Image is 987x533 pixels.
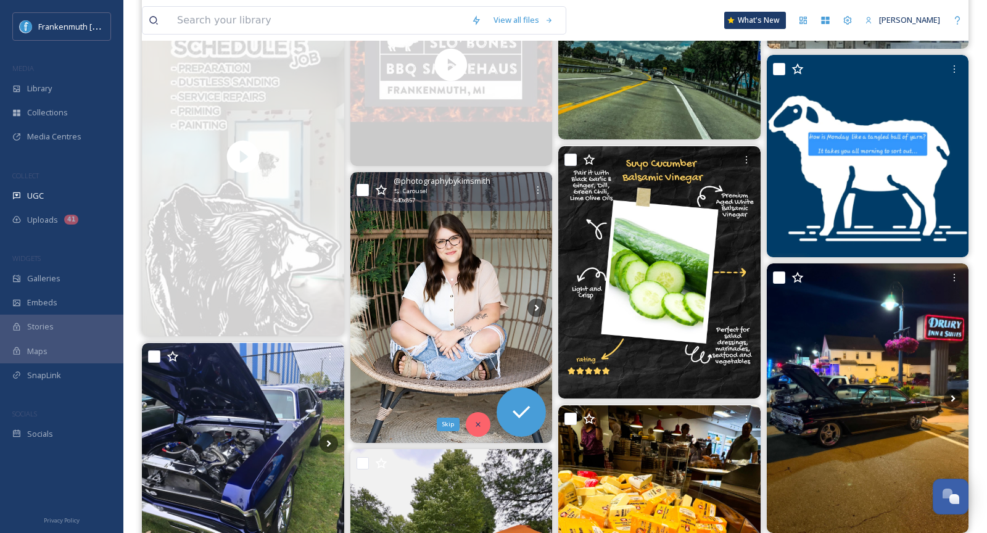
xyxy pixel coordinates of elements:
span: Maps [27,345,47,357]
img: Another great weekend in the books at the Frankenmuth Auto Fest. It’s always a fun local show wit... [767,263,969,533]
div: Skip [437,418,460,431]
span: Carousel [403,187,427,196]
span: UGC [27,190,44,202]
span: Collections [27,107,68,118]
span: Media Centres [27,131,81,143]
span: Uploads [27,214,58,226]
span: SnapLink [27,370,61,381]
span: WIDGETS [12,254,41,263]
a: Privacy Policy [44,512,80,527]
button: Open Chat [933,479,968,514]
span: Stories [27,321,54,333]
input: Search your library [171,7,465,34]
img: Social%20Media%20PFP%202025.jpg [20,20,32,33]
span: [PERSON_NAME] [879,14,940,25]
span: @ photographybykimsmith [394,175,490,187]
span: 640 x 857 [394,196,415,205]
img: This months featured Balsamic Vinegar is Seyo Cucumber. It is perfect for salad dressings and mar... [558,146,761,399]
a: [PERSON_NAME] [859,8,946,32]
span: Galleries [27,273,60,284]
span: COLLECT [12,171,39,180]
a: What's New [724,12,786,29]
div: 41 [64,215,78,225]
span: SOCIALS [12,409,37,418]
span: Privacy Policy [44,516,80,524]
span: MEDIA [12,64,34,73]
span: Embeds [27,297,57,308]
img: It's time for the Frankenmuth Woolen Mill Mascot Monday Groaner! Find out more about our products... [767,55,969,257]
span: Frankenmuth [US_STATE] [38,20,131,32]
span: Library [27,83,52,94]
span: Socials [27,428,53,440]
img: ✨ Meet Brooklee, Class of 2026 ✨ The newest face at Birch Run High School and truly one of the sw... [350,172,553,443]
a: View all files [487,8,560,32]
